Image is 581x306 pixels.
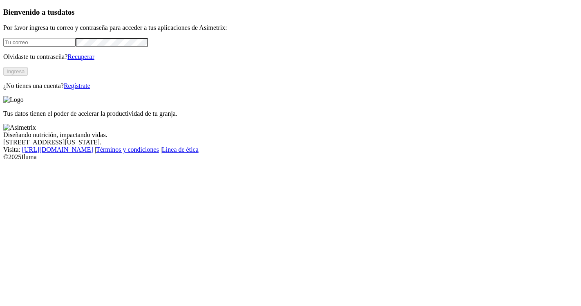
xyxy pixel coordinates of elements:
a: Línea de ética [162,146,199,153]
p: Tus datos tienen el poder de acelerar la productividad de tu granja. [3,110,578,117]
a: Regístrate [64,82,90,89]
p: Por favor ingresa tu correo y contraseña para acceder a tus aplicaciones de Asimetrix: [3,24,578,32]
img: Logo [3,96,24,103]
div: Diseñando nutrición, impactando vidas. [3,131,578,139]
a: Recuperar [67,53,94,60]
input: Tu correo [3,38,76,47]
div: © 2025 Iluma [3,153,578,161]
a: Términos y condiciones [96,146,159,153]
span: datos [57,8,75,16]
button: Ingresa [3,67,28,76]
p: ¿No tienes una cuenta? [3,82,578,90]
a: [URL][DOMAIN_NAME] [22,146,93,153]
h3: Bienvenido a tus [3,8,578,17]
p: Olvidaste tu contraseña? [3,53,578,61]
div: [STREET_ADDRESS][US_STATE]. [3,139,578,146]
div: Visita : | | [3,146,578,153]
img: Asimetrix [3,124,36,131]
